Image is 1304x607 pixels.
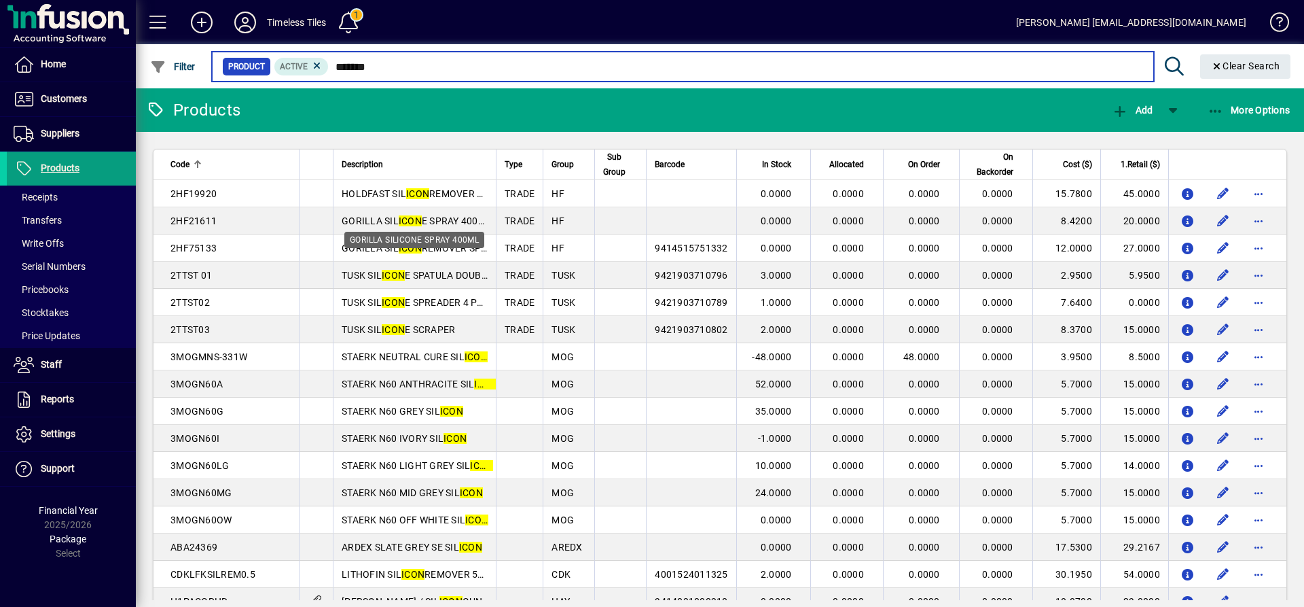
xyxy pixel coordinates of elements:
span: 0.0000 [909,433,940,444]
span: Description [342,157,383,172]
span: 3MOGMNS-331W [170,351,247,362]
td: 3.9500 [1032,343,1100,370]
span: TUSK [551,297,575,308]
button: More Options [1204,98,1294,122]
td: 7.6400 [1032,289,1100,316]
td: 15.0000 [1100,506,1168,534]
span: 0.0000 [909,379,940,389]
td: 30.1950 [1032,561,1100,588]
div: On Backorder [968,150,1026,179]
span: 2.0000 [761,324,792,335]
td: 54.0000 [1100,561,1168,588]
em: ICON [406,188,429,199]
button: Profile [223,10,267,35]
span: 0.0000 [833,406,864,417]
span: 9421903710789 [655,297,727,308]
span: 3MOGN60LG [170,460,229,471]
td: 20.0000 [1100,207,1168,235]
span: 0.0000 [761,542,792,553]
span: Cost ($) [1063,157,1092,172]
span: 3MOGN60G [170,406,223,417]
span: Add [1112,105,1153,116]
span: TRADE [505,270,535,281]
button: Edit [1212,346,1234,368]
span: 3MOGN60I [170,433,219,444]
span: Clear Search [1211,60,1280,71]
span: Transfers [14,215,62,226]
a: Pricebooks [7,278,136,301]
div: Allocated [819,157,876,172]
button: Edit [1212,264,1234,286]
span: 2HF19920 [170,188,217,199]
button: Filter [147,54,199,79]
span: 1.0000 [761,297,792,308]
span: 48.0000 [903,351,940,362]
button: Edit [1212,292,1234,313]
span: 0.0000 [982,324,1013,335]
span: MOG [551,433,574,444]
a: Home [7,48,136,82]
button: Add [180,10,223,35]
button: Edit [1212,536,1234,558]
a: Stocktakes [7,301,136,324]
span: 0.0000 [833,270,864,281]
span: Products [41,162,79,173]
span: H1PACGRHD [170,596,228,607]
span: 2.0000 [761,569,792,580]
span: 0.0000 [982,243,1013,254]
button: More options [1248,563,1269,585]
span: 0.0000 [909,406,940,417]
span: 1.Retail ($) [1121,157,1160,172]
button: More options [1248,346,1269,368]
span: STAERK NEUTRAL CURE SIL 310ML [342,351,518,362]
button: Edit [1212,319,1234,341]
span: 0.0000 [833,596,864,607]
span: TUSK SIL E SCRAPER [342,324,455,335]
span: Package [50,534,86,544]
button: More options [1248,373,1269,395]
span: 0.0000 [909,487,940,498]
span: 0.0000 [982,297,1013,308]
td: 0.0000 [1100,289,1168,316]
td: 5.7000 [1032,479,1100,506]
span: TRADE [505,188,535,199]
span: -48.0000 [752,351,791,362]
span: Group [551,157,574,172]
td: 8.4200 [1032,207,1100,235]
td: 27.0000 [1100,235,1168,262]
span: Receipts [14,192,58,203]
span: Code [170,157,189,172]
button: Clear [1200,54,1291,79]
button: More options [1248,482,1269,504]
em: ICON [440,406,463,417]
span: 2HF75133 [170,243,217,254]
span: 0.0000 [833,297,864,308]
span: Staff [41,359,62,370]
span: 2TTST 01 [170,270,212,281]
span: 0.0000 [909,188,940,199]
span: 0.0000 [982,487,1013,498]
td: 2.9500 [1032,262,1100,289]
button: Add [1108,98,1156,122]
a: Settings [7,417,136,451]
span: HF [551,243,564,254]
span: Settings [41,428,75,439]
span: 0.0000 [982,596,1013,607]
span: TRADE [505,324,535,335]
span: AREDX [551,542,582,553]
button: Edit [1212,428,1234,449]
span: TUSK [551,324,575,335]
span: 35.0000 [755,406,792,417]
span: 0.0000 [982,379,1013,389]
td: 5.7000 [1032,506,1100,534]
span: 0.0000 [982,569,1013,580]
span: TRADE [505,243,535,254]
td: 15.0000 [1100,316,1168,343]
em: ICON [439,596,463,607]
a: Write Offs [7,232,136,255]
a: Knowledge Base [1260,3,1287,47]
span: CDKLFKSILREM0.5 [170,569,255,580]
span: MOG [551,515,574,525]
span: 0.0000 [982,406,1013,417]
span: Sub Group [603,150,626,179]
